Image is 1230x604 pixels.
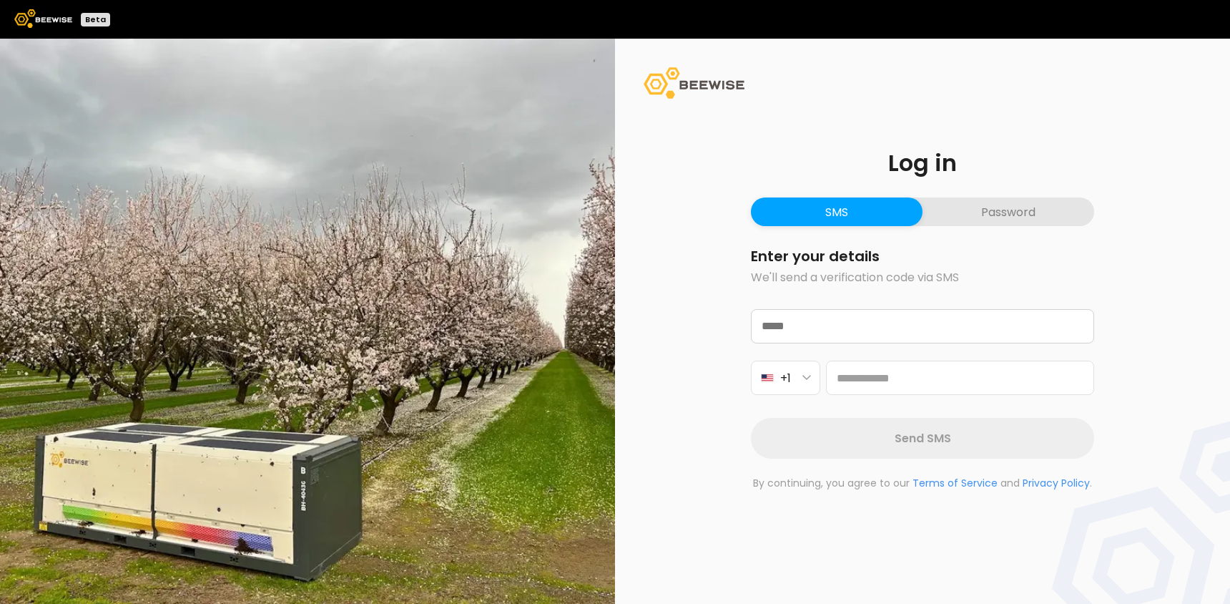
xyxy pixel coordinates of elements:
button: SMS [751,198,923,226]
div: Beta [81,13,110,26]
button: +1 [751,361,820,395]
a: Terms of Service [912,476,998,490]
p: By continuing, you agree to our and . [751,476,1094,491]
button: Send SMS [751,418,1094,459]
span: +1 [780,369,791,387]
h2: Enter your details [751,249,1094,263]
img: Beewise logo [14,9,72,28]
span: Send SMS [895,429,951,447]
a: Privacy Policy [1023,476,1090,490]
h1: Log in [751,152,1094,175]
p: We'll send a verification code via SMS [751,269,1094,286]
button: Password [923,198,1094,226]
